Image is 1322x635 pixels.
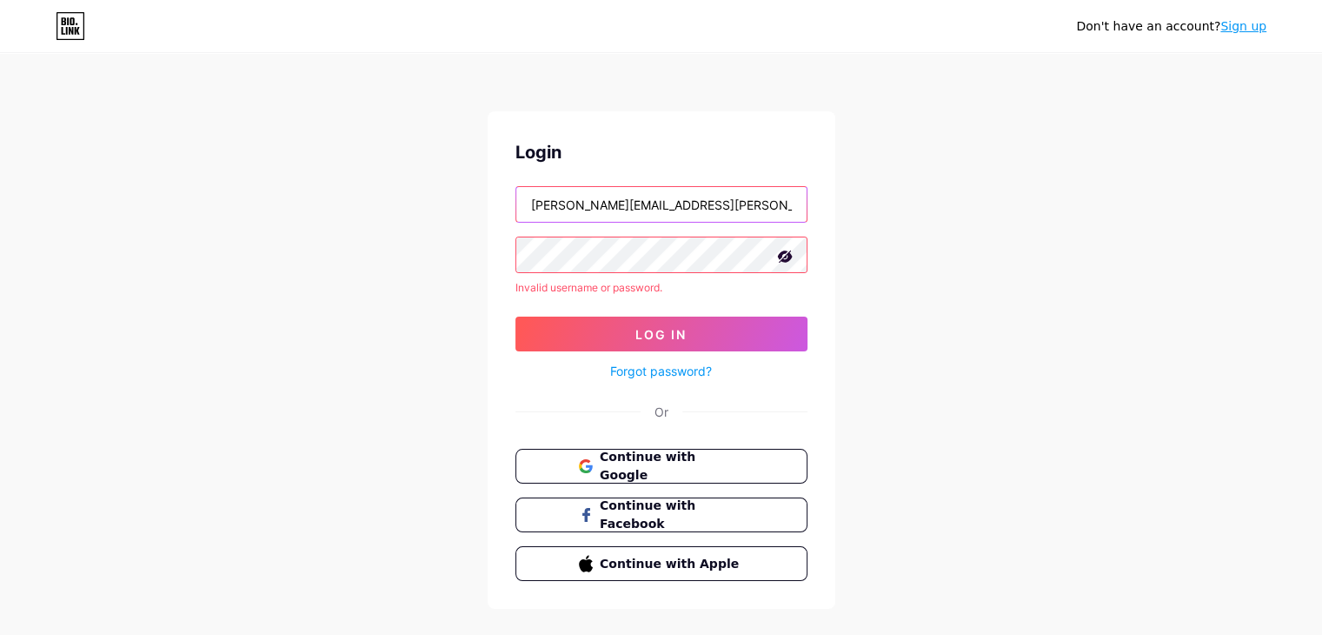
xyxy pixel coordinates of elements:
a: Sign up [1220,19,1266,33]
div: Don't have an account? [1076,17,1266,36]
span: Continue with Apple [600,555,743,573]
input: Username [516,187,807,222]
div: Invalid username or password. [515,280,807,296]
button: Continue with Google [515,449,807,484]
button: Log In [515,317,807,351]
span: Log In [635,327,687,342]
button: Continue with Apple [515,546,807,581]
div: Login [515,139,807,165]
div: Or [654,403,668,421]
a: Forgot password? [610,362,712,380]
span: Continue with Google [600,448,743,485]
button: Continue with Facebook [515,498,807,532]
span: Continue with Facebook [600,497,743,533]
